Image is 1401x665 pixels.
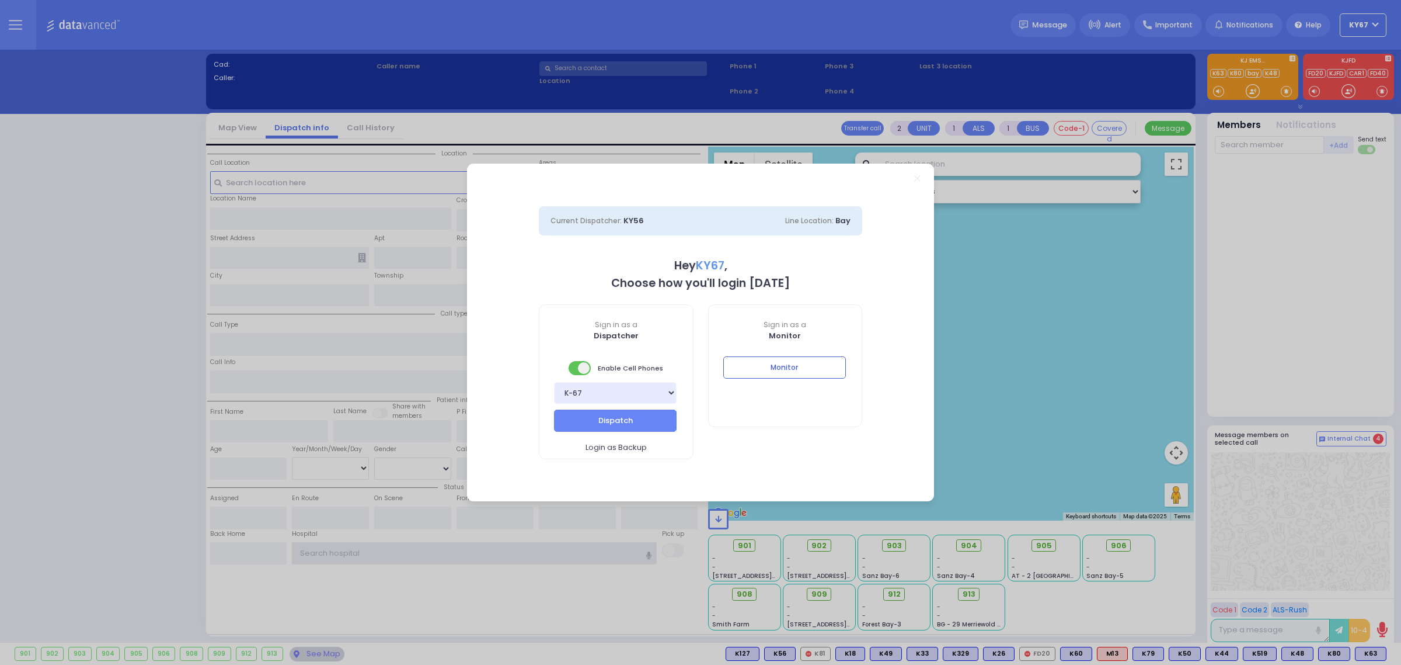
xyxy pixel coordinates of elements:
span: Sign in as a [709,320,862,330]
span: Sign in as a [539,320,693,330]
span: Current Dispatcher: [550,216,622,226]
span: Line Location: [785,216,834,226]
button: Monitor [723,356,846,379]
span: Login as Backup [586,442,647,453]
b: Choose how you'll login [DATE] [611,275,790,291]
b: Monitor [769,330,801,341]
a: Close [914,175,921,182]
button: Dispatch [554,410,677,432]
b: Dispatcher [594,330,639,341]
span: KY67 [696,258,724,273]
span: Bay [835,215,851,226]
b: Hey , [674,258,727,273]
span: Enable Cell Phones [569,360,663,376]
span: KY56 [623,215,644,226]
